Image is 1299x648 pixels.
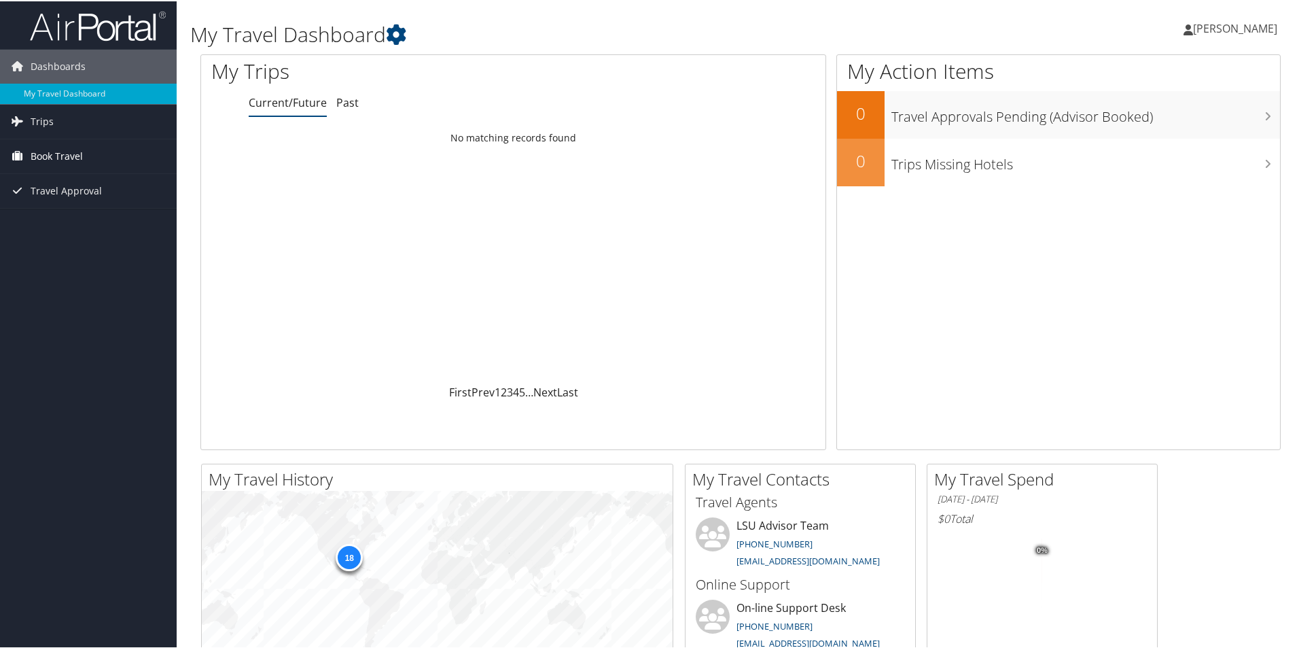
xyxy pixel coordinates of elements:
h3: Travel Approvals Pending (Advisor Booked) [891,99,1280,125]
a: Last [557,383,578,398]
a: 0Trips Missing Hotels [837,137,1280,185]
a: 4 [513,383,519,398]
h1: My Travel Dashboard [190,19,924,48]
a: [EMAIL_ADDRESS][DOMAIN_NAME] [736,553,880,566]
a: [EMAIL_ADDRESS][DOMAIN_NAME] [736,636,880,648]
tspan: 0% [1037,545,1048,553]
a: 5 [519,383,525,398]
h6: Total [938,510,1147,525]
a: [PHONE_NUMBER] [736,619,813,631]
h1: My Action Items [837,56,1280,84]
a: Prev [471,383,495,398]
a: First [449,383,471,398]
a: 3 [507,383,513,398]
h1: My Trips [211,56,555,84]
h3: Online Support [696,574,905,593]
a: 1 [495,383,501,398]
span: $0 [938,510,950,525]
div: 18 [336,543,363,570]
a: 0Travel Approvals Pending (Advisor Booked) [837,90,1280,137]
a: Current/Future [249,94,327,109]
span: … [525,383,533,398]
h3: Travel Agents [696,492,905,511]
span: [PERSON_NAME] [1193,20,1277,35]
h3: Trips Missing Hotels [891,147,1280,173]
h2: 0 [837,148,885,171]
h6: [DATE] - [DATE] [938,492,1147,505]
span: Book Travel [31,138,83,172]
span: Trips [31,103,54,137]
h2: My Travel Contacts [692,466,915,490]
h2: My Travel History [209,466,673,490]
span: Dashboards [31,48,86,82]
td: No matching records found [201,124,825,149]
img: airportal-logo.png [30,9,166,41]
a: Past [336,94,359,109]
a: 2 [501,383,507,398]
h2: My Travel Spend [934,466,1157,490]
h2: 0 [837,101,885,124]
a: [PHONE_NUMBER] [736,536,813,549]
li: LSU Advisor Team [689,516,912,572]
span: Travel Approval [31,173,102,207]
a: [PERSON_NAME] [1184,7,1291,48]
a: Next [533,383,557,398]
